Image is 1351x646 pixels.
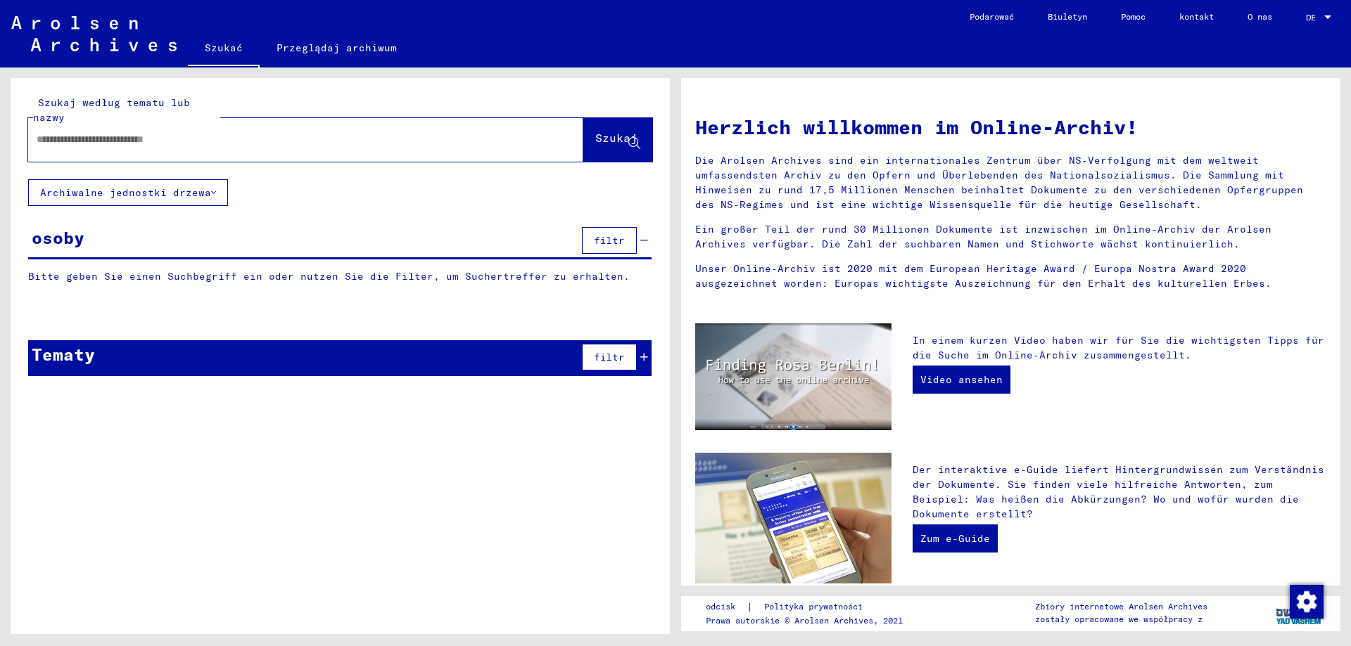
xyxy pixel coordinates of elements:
img: Arolsen_neg.svg [11,16,177,51]
font: filtr [594,234,625,247]
img: yv_logo.png [1273,595,1326,631]
a: Zum e-Guide [913,524,998,553]
font: Szukać [205,41,243,54]
font: Szukaj [595,131,638,145]
p: Die Arolsen Archives sind ein internationales Zentrum über NS-Verfolgung mit dem weltweit umfasse... [695,153,1326,212]
p: Unser Online-Archiv ist 2020 mit dem European Heritage Award / Europa Nostra Award 2020 ausgezeic... [695,261,1326,291]
p: Bitte geben Sie einen Suchbegriff ein oder nutzen Sie die Filter, um Suchertreffer zu erhalten. [28,269,652,284]
a: Przeglądaj archiwum [260,31,414,65]
button: Szukaj [583,118,652,162]
font: DE [1306,12,1316,22]
a: odcisk [706,600,747,614]
img: Zmiana zgody [1290,585,1324,619]
font: filtr [594,351,625,363]
font: zostały opracowane we współpracy z [1035,614,1203,624]
p: Ein großer Teil der rund 30 Millionen Dokumente ist inzwischen im Online-Archiv der Arolsen Archi... [695,222,1326,252]
font: Archiwalne jednostki drzewa [40,186,211,199]
font: Zbiory internetowe Arolsen Archives [1035,601,1207,612]
font: Podarować [970,11,1014,22]
button: Archiwalne jednostki drzewa [28,179,228,206]
font: Tematy [32,344,95,365]
a: Video ansehen [913,366,1010,394]
img: eguide.jpg [695,453,892,583]
img: video.jpg [695,323,892,430]
font: Prawa autorskie © Arolsen Archives, 2021 [706,615,903,626]
font: Polityka prywatności [764,601,863,612]
font: Przeglądaj archiwum [277,41,397,54]
p: Der interaktive e-Guide liefert Hintergrundwissen zum Verständnis der Dokumente. Sie finden viele... [913,463,1326,522]
font: osoby [32,227,84,248]
a: Szukać [188,31,260,67]
font: | [747,600,753,613]
font: Biuletyn [1048,11,1087,22]
font: O nas [1248,11,1272,22]
p: In einem kurzen Video haben wir für Sie die wichtigsten Tipps für die Suche im Online-Archiv zusa... [913,333,1326,363]
font: Szukaj według tematu lub nazwy [33,96,190,124]
font: odcisk [706,601,735,612]
font: kontakt [1179,11,1214,22]
font: Pomoc [1121,11,1146,22]
h1: Herzlich willkommen im Online-Archiv! [695,112,1326,142]
button: filtr [582,344,637,370]
a: Polityka prywatności [753,600,880,614]
button: filtr [582,227,637,254]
